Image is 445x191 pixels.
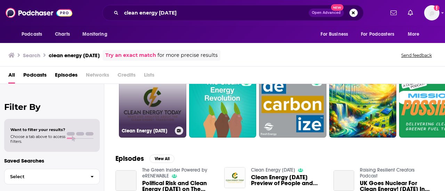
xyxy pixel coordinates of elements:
span: Credits [118,69,136,84]
a: Show notifications dropdown [388,7,399,19]
button: open menu [356,28,404,41]
button: Select [4,169,100,184]
span: Open Advanced [312,11,341,15]
div: Search podcasts, credits, & more... [102,5,364,21]
a: Clean Energy [DATE] [119,70,186,138]
a: 57 [189,70,257,138]
a: Clean Energy Today Preview of People and Projects [251,174,325,186]
img: Clean Energy Today Preview of People and Projects [224,167,245,188]
img: User Profile [424,5,439,20]
span: for more precise results [157,51,218,59]
a: The Green Insider Powered by eRENEWABLE [142,167,207,179]
span: More [408,29,420,39]
button: View All [149,155,175,163]
span: Choose a tab above to access filters. [10,134,65,144]
a: Clean Energy Today [251,167,295,173]
p: Saved Searches [4,157,100,164]
a: Try an exact match [105,51,156,59]
a: Podcasts [23,69,47,84]
h3: Search [23,52,40,59]
svg: Add a profile image [434,5,439,11]
button: Send feedback [399,52,434,58]
span: Select [5,174,85,179]
span: Podcasts [22,29,42,39]
a: All [8,69,15,84]
a: Show notifications dropdown [405,7,416,19]
span: Logged in as HavasFormulab2b [424,5,439,20]
a: Raising Resilient Creators Podcast [360,167,415,179]
button: open menu [78,28,116,41]
a: Charts [50,28,74,41]
span: Want to filter your results? [10,127,65,132]
a: Episodes [55,69,78,84]
button: Show profile menu [424,5,439,20]
h2: Filter By [4,102,100,112]
h3: Clean Energy [DATE] [122,128,172,134]
h3: clean energy [DATE] [49,52,100,59]
h2: Episodes [115,154,144,163]
span: Lists [144,69,154,84]
span: For Podcasters [361,29,394,39]
span: Charts [55,29,70,39]
a: 40 [259,70,326,138]
span: For Business [321,29,348,39]
a: EpisodesView All [115,154,175,163]
button: open menu [403,28,428,41]
input: Search podcasts, credits, & more... [121,7,309,18]
img: Podchaser - Follow, Share and Rate Podcasts [6,6,72,19]
button: Open AdvancedNew [309,9,344,17]
span: Clean Energy [DATE] Preview of People and Projects [251,174,325,186]
span: New [331,4,343,11]
span: Monitoring [82,29,107,39]
button: open menu [17,28,51,41]
button: open menu [316,28,357,41]
span: Networks [86,69,109,84]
